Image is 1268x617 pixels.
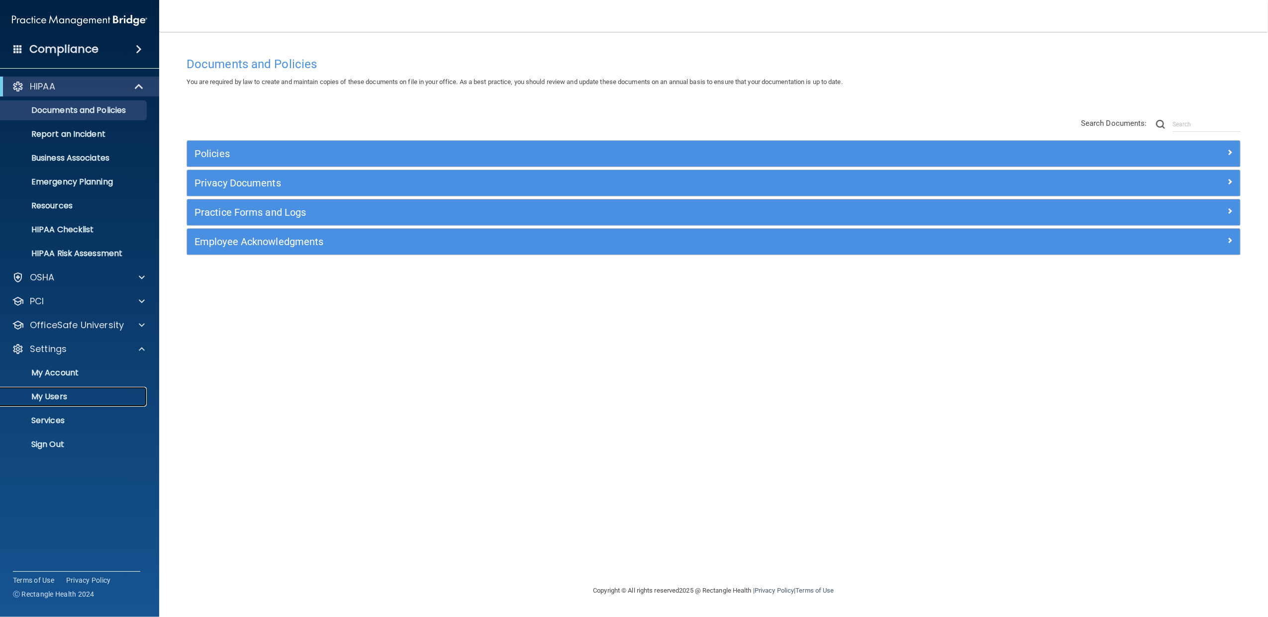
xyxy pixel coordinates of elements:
p: Business Associates [6,153,142,163]
p: HIPAA Risk Assessment [6,249,142,259]
a: PCI [12,295,145,307]
h4: Compliance [29,42,98,56]
a: Terms of Use [795,587,834,594]
h5: Privacy Documents [195,177,970,188]
a: HIPAA [12,81,144,92]
img: PMB logo [12,10,147,30]
p: OfficeSafe University [30,319,124,331]
p: Resources [6,201,142,211]
p: Emergency Planning [6,177,142,187]
h5: Policies [195,148,970,159]
a: Privacy Documents [195,175,1233,191]
h4: Documents and Policies [187,58,1241,71]
p: Report an Incident [6,129,142,139]
a: Practice Forms and Logs [195,204,1233,220]
p: My Account [6,368,142,378]
a: Terms of Use [13,575,54,585]
p: Services [6,416,142,426]
p: My Users [6,392,142,402]
span: Ⓒ Rectangle Health 2024 [13,589,95,599]
input: Search [1172,117,1241,132]
p: Documents and Policies [6,105,142,115]
span: You are required by law to create and maintain copies of these documents on file in your office. ... [187,78,843,86]
a: OfficeSafe University [12,319,145,331]
p: OSHA [30,271,55,283]
a: Privacy Policy [755,587,794,594]
h5: Employee Acknowledgments [195,236,970,247]
a: Employee Acknowledgments [195,234,1233,250]
p: Settings [30,343,67,355]
a: OSHA [12,271,145,283]
div: Copyright © All rights reserved 2025 @ Rectangle Health | | [532,575,895,607]
a: Privacy Policy [66,575,111,585]
p: PCI [30,295,44,307]
img: ic-search.3b580494.png [1156,120,1165,129]
a: Policies [195,146,1233,162]
h5: Practice Forms and Logs [195,207,970,218]
p: HIPAA Checklist [6,225,142,235]
p: Sign Out [6,440,142,449]
p: HIPAA [30,81,55,92]
a: Settings [12,343,145,355]
span: Search Documents: [1081,119,1147,128]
